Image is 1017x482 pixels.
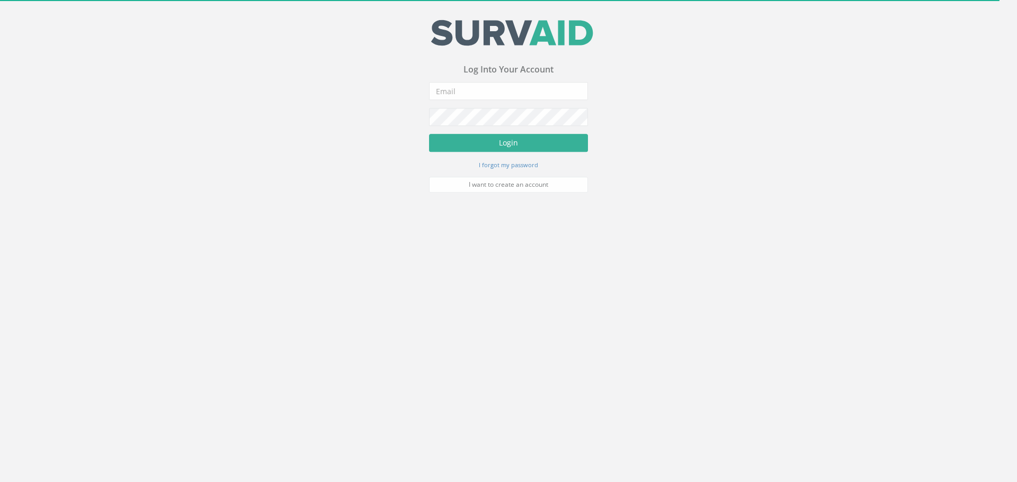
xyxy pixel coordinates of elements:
a: I forgot my password [479,161,538,171]
input: Email [429,84,588,102]
h3: Log Into Your Account [429,67,588,76]
button: Login [429,135,588,153]
a: I want to create an account [429,178,588,194]
small: I forgot my password [479,162,538,170]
